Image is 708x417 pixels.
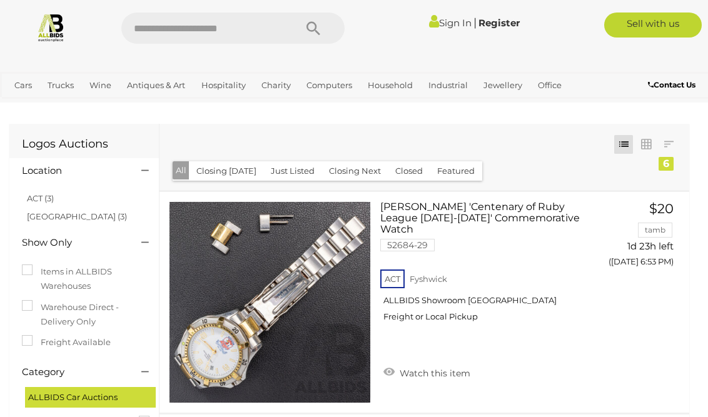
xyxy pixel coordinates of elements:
a: Register [478,17,520,29]
img: Allbids.com.au [36,13,66,42]
a: Household [363,75,418,96]
a: [GEOGRAPHIC_DATA] (3) [27,211,127,221]
a: Jewellery [478,75,527,96]
label: Freight Available [22,335,111,349]
a: $20 tamb 1d 23h left ([DATE] 6:53 PM) [610,201,677,273]
button: Closing Next [321,161,388,181]
button: Featured [430,161,482,181]
a: Contact Us [648,78,699,92]
div: 6 [659,157,674,171]
label: Warehouse Direct - Delivery Only [22,300,146,329]
button: Closing [DATE] [189,161,264,181]
a: Industrial [423,75,473,96]
div: ALLBIDS Car Auctions [25,387,156,408]
h4: Category [22,367,123,378]
label: Items in ALLBIDS Warehouses [22,264,146,294]
button: Closed [388,161,430,181]
a: Office [533,75,567,96]
h4: Location [22,166,123,176]
a: Sign In [429,17,472,29]
a: ACT (3) [27,193,54,203]
h4: Show Only [22,238,123,248]
span: Watch this item [397,368,470,379]
a: Sports [9,96,45,116]
button: Just Listed [263,161,322,181]
b: Contact Us [648,80,695,89]
a: Hospitality [196,75,251,96]
a: Trucks [43,75,79,96]
h1: Logos Auctions [22,138,146,151]
a: Computers [301,75,357,96]
a: [PERSON_NAME] 'Centenary of Ruby League [DATE]-[DATE]' Commemorative Watch 52684-29 ACT Fyshwick ... [390,201,592,331]
span: $20 [649,201,674,216]
a: Watch this item [380,363,473,381]
a: Sell with us [604,13,702,38]
a: Wine [84,75,116,96]
button: All [173,161,190,179]
a: Cars [9,75,37,96]
a: Antiques & Art [122,75,190,96]
button: Search [282,13,345,44]
a: Charity [256,75,296,96]
span: | [473,16,477,29]
a: [GEOGRAPHIC_DATA] [51,96,149,116]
